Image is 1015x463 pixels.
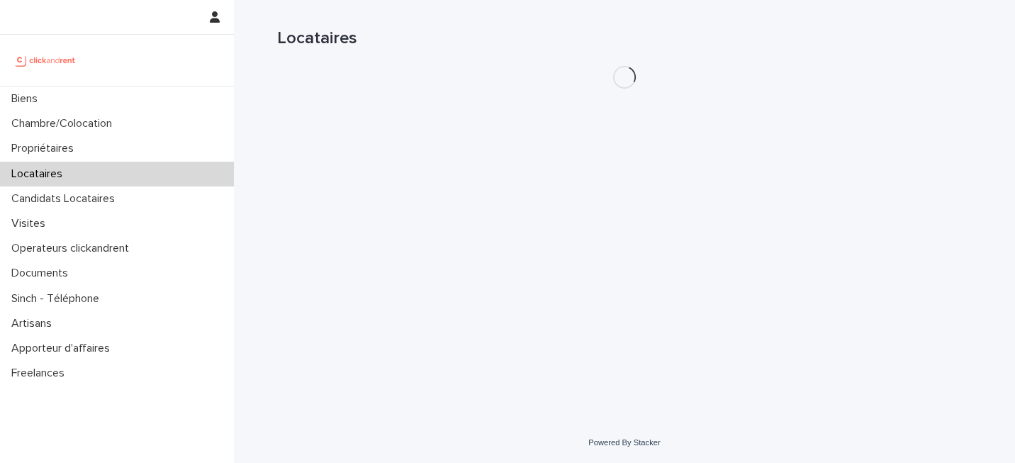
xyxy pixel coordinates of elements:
[6,92,49,106] p: Biens
[6,317,63,330] p: Artisans
[6,142,85,155] p: Propriétaires
[277,28,972,49] h1: Locataires
[6,242,140,255] p: Operateurs clickandrent
[6,117,123,130] p: Chambre/Colocation
[11,46,80,74] img: UCB0brd3T0yccxBKYDjQ
[6,292,111,306] p: Sinch - Téléphone
[588,438,660,447] a: Powered By Stacker
[6,267,79,280] p: Documents
[6,342,121,355] p: Apporteur d'affaires
[6,192,126,206] p: Candidats Locataires
[6,167,74,181] p: Locataires
[6,217,57,230] p: Visites
[6,367,76,380] p: Freelances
